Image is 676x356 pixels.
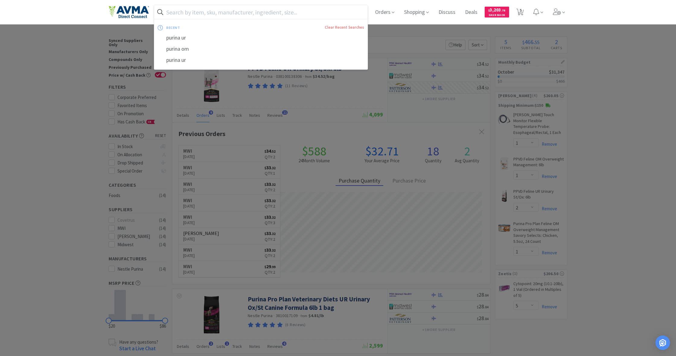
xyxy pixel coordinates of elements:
a: Clear Recent Searches [325,25,364,30]
span: Cash Back [488,14,505,17]
a: $3,203.75Cash Back [485,4,509,20]
input: Search by item, sku, manufacturer, ingredient, size... [154,5,368,19]
div: purina ur [154,32,368,43]
a: Deals [463,10,480,15]
span: $ [488,8,490,12]
div: purina om [154,43,368,55]
a: Discuss [436,10,458,15]
span: . 75 [501,8,505,12]
img: e4e33dab9f054f5782a47901c742baa9_102.png [109,6,149,18]
span: 3,203 [488,7,505,13]
a: 5 [514,10,526,16]
div: recent [166,23,252,32]
div: Open Intercom Messenger [655,335,670,350]
div: purina ur [154,55,368,66]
